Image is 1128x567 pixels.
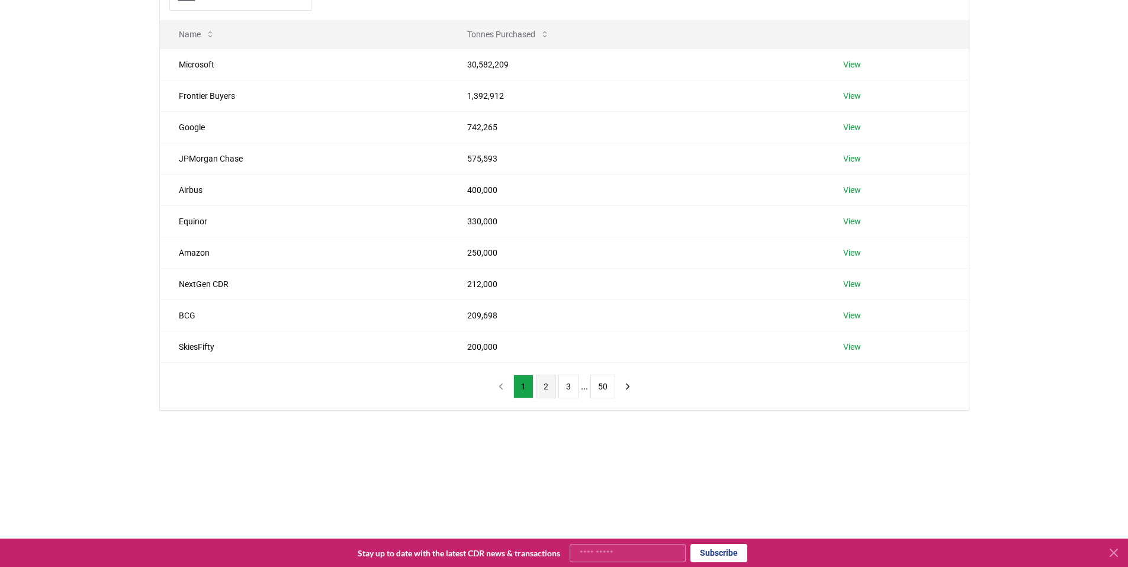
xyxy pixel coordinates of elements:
[536,375,556,398] button: 2
[458,22,559,46] button: Tonnes Purchased
[843,90,861,102] a: View
[590,375,615,398] button: 50
[160,299,449,331] td: BCG
[448,143,824,174] td: 575,593
[843,184,861,196] a: View
[448,111,824,143] td: 742,265
[160,80,449,111] td: Frontier Buyers
[448,174,824,205] td: 400,000
[448,237,824,268] td: 250,000
[448,299,824,331] td: 209,698
[513,375,534,398] button: 1
[160,174,449,205] td: Airbus
[843,278,861,290] a: View
[448,268,824,299] td: 212,000
[160,237,449,268] td: Amazon
[448,80,824,111] td: 1,392,912
[843,247,861,259] a: View
[160,111,449,143] td: Google
[169,22,224,46] button: Name
[618,375,638,398] button: next page
[160,331,449,362] td: SkiesFifty
[448,331,824,362] td: 200,000
[160,49,449,80] td: Microsoft
[843,121,861,133] a: View
[160,205,449,237] td: Equinor
[843,153,861,165] a: View
[843,341,861,353] a: View
[160,268,449,299] td: NextGen CDR
[581,379,588,394] li: ...
[448,205,824,237] td: 330,000
[843,310,861,321] a: View
[843,59,861,70] a: View
[558,375,579,398] button: 3
[843,215,861,227] a: View
[160,143,449,174] td: JPMorgan Chase
[448,49,824,80] td: 30,582,209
